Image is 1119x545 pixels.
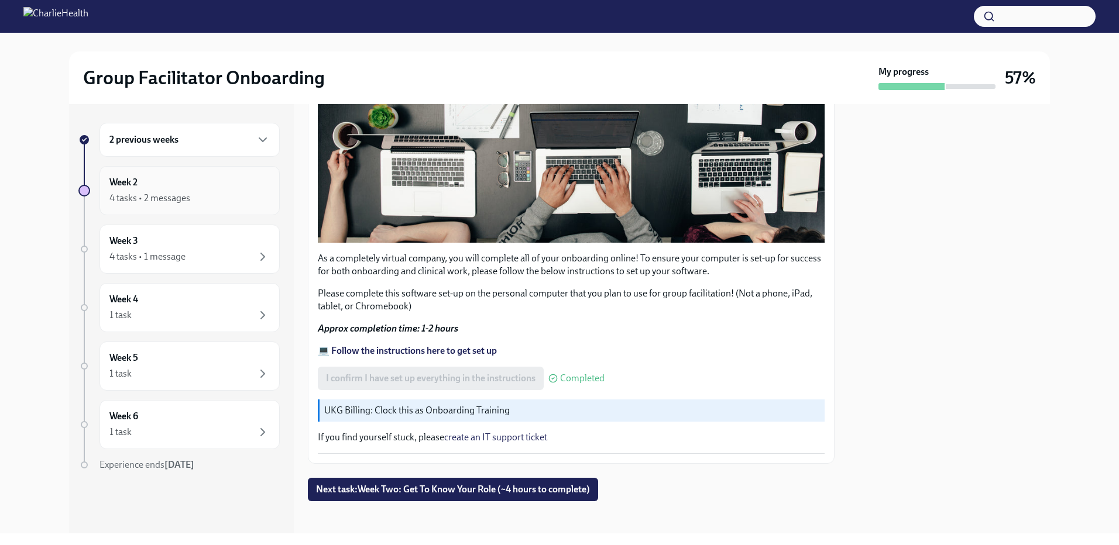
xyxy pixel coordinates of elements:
h6: Week 5 [109,351,138,364]
div: 1 task [109,426,132,439]
div: 4 tasks • 1 message [109,250,186,263]
h3: 57% [1005,67,1036,88]
p: Please complete this software set-up on the personal computer that you plan to use for group faci... [318,287,825,313]
a: Week 34 tasks • 1 message [78,225,280,274]
h6: Week 6 [109,410,138,423]
a: Week 41 task [78,283,280,332]
strong: [DATE] [164,459,194,470]
h2: Group Facilitator Onboarding [83,66,325,89]
p: If you find yourself stuck, please [318,431,825,444]
span: Next task : Week Two: Get To Know Your Role (~4 hours to complete) [316,484,590,495]
a: Week 51 task [78,342,280,391]
button: Next task:Week Two: Get To Know Your Role (~4 hours to complete) [308,478,598,501]
a: Week 61 task [78,400,280,449]
div: 1 task [109,309,132,322]
div: 2 previous weeks [99,123,280,157]
a: create an IT support ticket [444,432,547,443]
div: 4 tasks • 2 messages [109,192,190,205]
h6: Week 2 [109,176,138,189]
span: Completed [560,374,605,383]
p: As a completely virtual company, you will complete all of your onboarding online! To ensure your ... [318,252,825,278]
h6: Week 3 [109,234,138,247]
img: CharlieHealth [23,7,88,26]
a: Week 24 tasks • 2 messages [78,166,280,215]
h6: Week 4 [109,293,138,306]
h6: 2 previous weeks [109,133,179,146]
div: 1 task [109,367,132,380]
a: 💻 Follow the instructions here to get set up [318,345,497,356]
p: UKG Billing: Clock this as Onboarding Training [324,404,820,417]
span: Experience ends [99,459,194,470]
strong: Approx completion time: 1-2 hours [318,323,458,334]
strong: My progress [878,65,929,78]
